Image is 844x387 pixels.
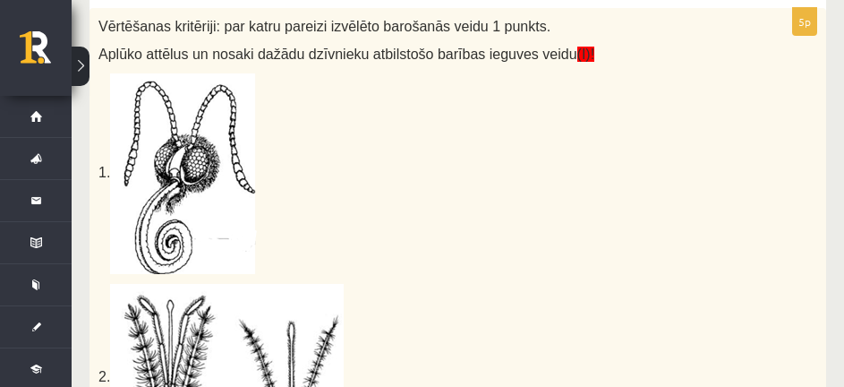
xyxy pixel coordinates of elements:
[98,19,550,34] span: Vērtēšanas kritēriji: par katru pareizi izvēlēto barošanās veidu 1 punkts.
[792,7,817,36] p: 5p
[110,73,257,274] img: A drawing of a human body Description automatically generated
[577,47,595,62] span: (I)!
[98,165,257,180] span: 1.
[98,47,594,62] span: Aplūko attēlus un nosaki dažādu dzīvnieku atbilstošo barības ieguves veidu
[20,31,72,76] a: Rīgas 1. Tālmācības vidusskola
[98,369,344,384] span: 2.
